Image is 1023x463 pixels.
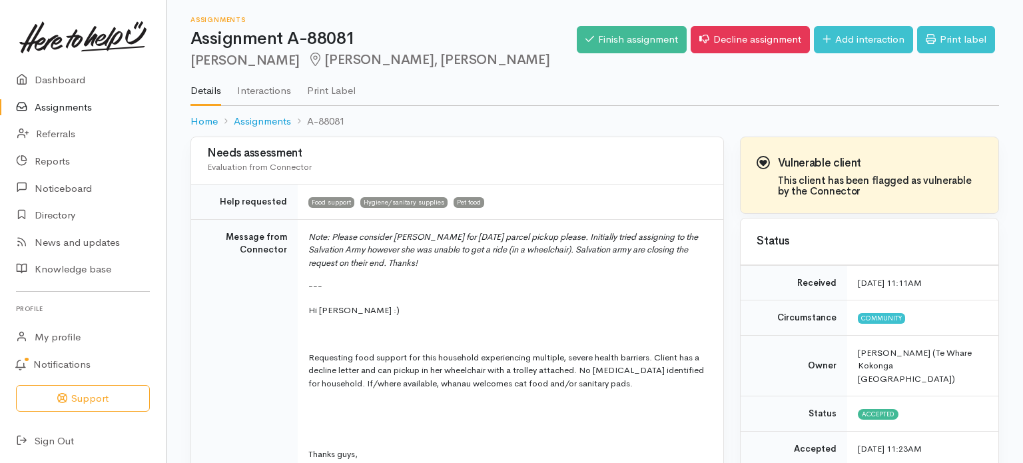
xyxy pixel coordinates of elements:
td: Received [741,265,847,300]
span: [PERSON_NAME] (Te Whare Kokonga [GEOGRAPHIC_DATA]) [858,347,972,384]
a: Home [190,114,218,129]
a: Decline assignment [691,26,810,53]
nav: breadcrumb [190,106,999,137]
span: Accepted [858,409,898,420]
a: Details [190,67,221,106]
td: Circumstance [741,300,847,336]
i: Note: Please consider [PERSON_NAME] for [DATE] parcel pickup please. Initially tried assigning to... [308,231,698,268]
a: Interactions [237,67,291,105]
a: Print Label [307,67,356,105]
span: Evaluation from Connector [207,161,312,173]
p: Thanks guys, [308,448,707,461]
li: A-88081 [291,114,345,129]
span: Food support [308,197,354,208]
span: [PERSON_NAME], [PERSON_NAME] [308,51,549,68]
button: Support [16,385,150,412]
td: Owner [741,335,847,396]
p: Requesting food support for this household experiencing multiple, severe health barriers. Client ... [308,351,707,390]
a: Finish assignment [577,26,687,53]
td: Help requested [191,185,298,220]
time: [DATE] 11:11AM [858,277,922,288]
span: Hygiene/sanitary supplies [360,197,448,208]
p: Hi [PERSON_NAME] :) [308,304,707,317]
p: --- [308,280,707,293]
span: Pet food [454,197,484,208]
h3: Status [757,235,982,248]
h6: Assignments [190,16,577,23]
td: Status [741,396,847,432]
h3: Needs assessment [207,147,707,160]
span: Community [858,313,905,324]
h6: Profile [16,300,150,318]
a: Assignments [234,114,291,129]
a: Print label [917,26,995,53]
time: [DATE] 11:23AM [858,443,922,454]
h3: Vulnerable client [778,157,982,170]
h2: [PERSON_NAME] [190,53,577,68]
a: Add interaction [814,26,913,53]
h1: Assignment A-88081 [190,29,577,49]
h4: This client has been flagged as vulnerable by the Connector [778,175,982,197]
